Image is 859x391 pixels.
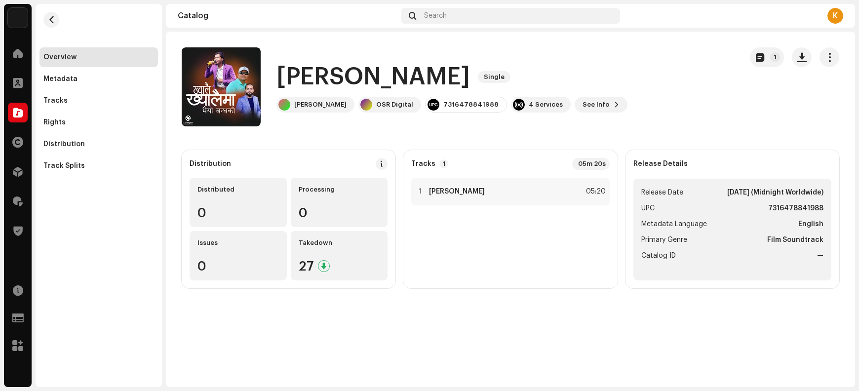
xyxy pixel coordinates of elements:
div: 05:20 [584,186,606,197]
div: 4 Services [529,101,563,109]
h1: [PERSON_NAME] [276,61,470,93]
img: 10d72f0b-d06a-424f-aeaa-9c9f537e57b6 [8,8,28,28]
re-m-nav-item: Overview [39,47,158,67]
div: Rights [43,118,66,126]
div: Tracks [43,97,68,105]
strong: Film Soundtrack [767,234,823,246]
strong: [PERSON_NAME] [429,188,485,195]
button: See Info [575,97,627,113]
span: Release Date [641,187,683,198]
div: [PERSON_NAME] [294,101,347,109]
re-m-nav-item: Rights [39,113,158,132]
div: Distribution [190,160,231,168]
div: Processing [299,186,380,194]
div: K [827,8,843,24]
p-badge: 1 [439,159,448,168]
p-badge: 1 [770,52,780,62]
div: Issues [197,239,279,247]
span: Catalog ID [641,250,676,262]
span: UPC [641,202,655,214]
div: Catalog [178,12,397,20]
div: Distributed [197,186,279,194]
div: OSR Digital [376,101,413,109]
strong: — [817,250,823,262]
re-m-nav-item: Tracks [39,91,158,111]
strong: Release Details [633,160,688,168]
strong: Tracks [411,160,435,168]
span: Single [478,71,510,83]
div: Overview [43,53,77,61]
re-m-nav-item: Distribution [39,134,158,154]
strong: [DATE] (Midnight Worldwide) [727,187,823,198]
div: Metadata [43,75,78,83]
strong: English [798,218,823,230]
div: Track Splits [43,162,85,170]
span: See Info [583,95,610,115]
span: Primary Genre [641,234,687,246]
div: Distribution [43,140,85,148]
strong: 7316478841988 [768,202,823,214]
re-m-nav-item: Track Splits [39,156,158,176]
div: Takedown [299,239,380,247]
button: 1 [750,47,784,67]
div: 05m 20s [572,158,610,170]
span: Metadata Language [641,218,707,230]
div: 7316478841988 [443,101,499,109]
re-m-nav-item: Metadata [39,69,158,89]
span: Search [424,12,447,20]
